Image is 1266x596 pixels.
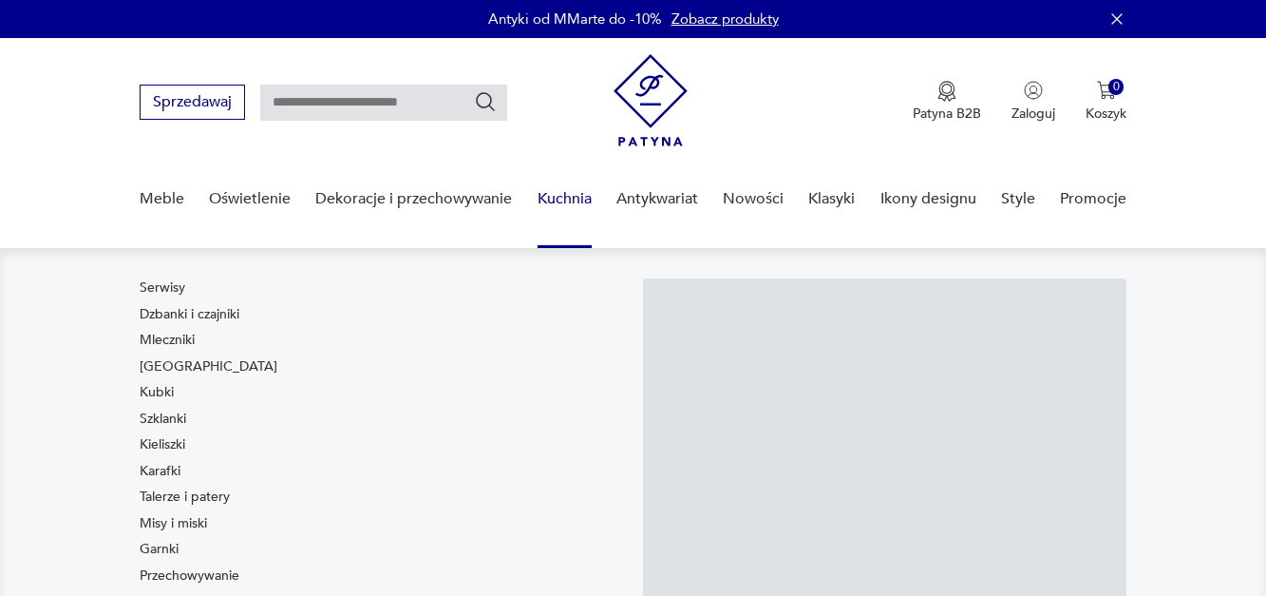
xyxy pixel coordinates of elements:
[538,163,592,236] a: Kuchnia
[140,410,186,429] a: Szklanki
[140,462,180,481] a: Karafki
[1011,81,1055,123] button: Zaloguj
[1097,81,1116,100] img: Ikona koszyka
[913,81,981,123] button: Patyna B2B
[140,305,239,324] a: Dzbanki i czajniki
[140,514,207,533] a: Misy i miski
[614,54,688,146] img: Patyna - sklep z meblami i dekoracjami vintage
[913,81,981,123] a: Ikona medaluPatyna B2B
[140,279,185,298] a: Serwisy
[488,10,662,29] p: Antyki od MMarte do -10%
[808,163,855,236] a: Klasyki
[671,10,779,29] a: Zobacz produkty
[140,163,184,236] a: Meble
[1011,105,1055,123] p: Zaloguj
[140,435,185,454] a: Kieliszki
[315,163,512,236] a: Dekoracje i przechowywanie
[474,90,497,113] button: Szukaj
[140,567,239,586] a: Przechowywanie
[880,163,976,236] a: Ikony designu
[1086,81,1126,123] button: 0Koszyk
[140,331,195,350] a: Mleczniki
[616,163,698,236] a: Antykwariat
[937,81,956,102] img: Ikona medalu
[140,383,174,402] a: Kubki
[723,163,784,236] a: Nowości
[140,488,230,507] a: Talerze i patery
[913,105,981,123] p: Patyna B2B
[1108,79,1124,95] div: 0
[140,540,179,559] a: Garnki
[140,357,277,376] a: [GEOGRAPHIC_DATA]
[140,97,245,110] a: Sprzedawaj
[140,85,245,120] button: Sprzedawaj
[1024,81,1043,100] img: Ikonka użytkownika
[1001,163,1035,236] a: Style
[1060,163,1126,236] a: Promocje
[209,163,291,236] a: Oświetlenie
[1086,105,1126,123] p: Koszyk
